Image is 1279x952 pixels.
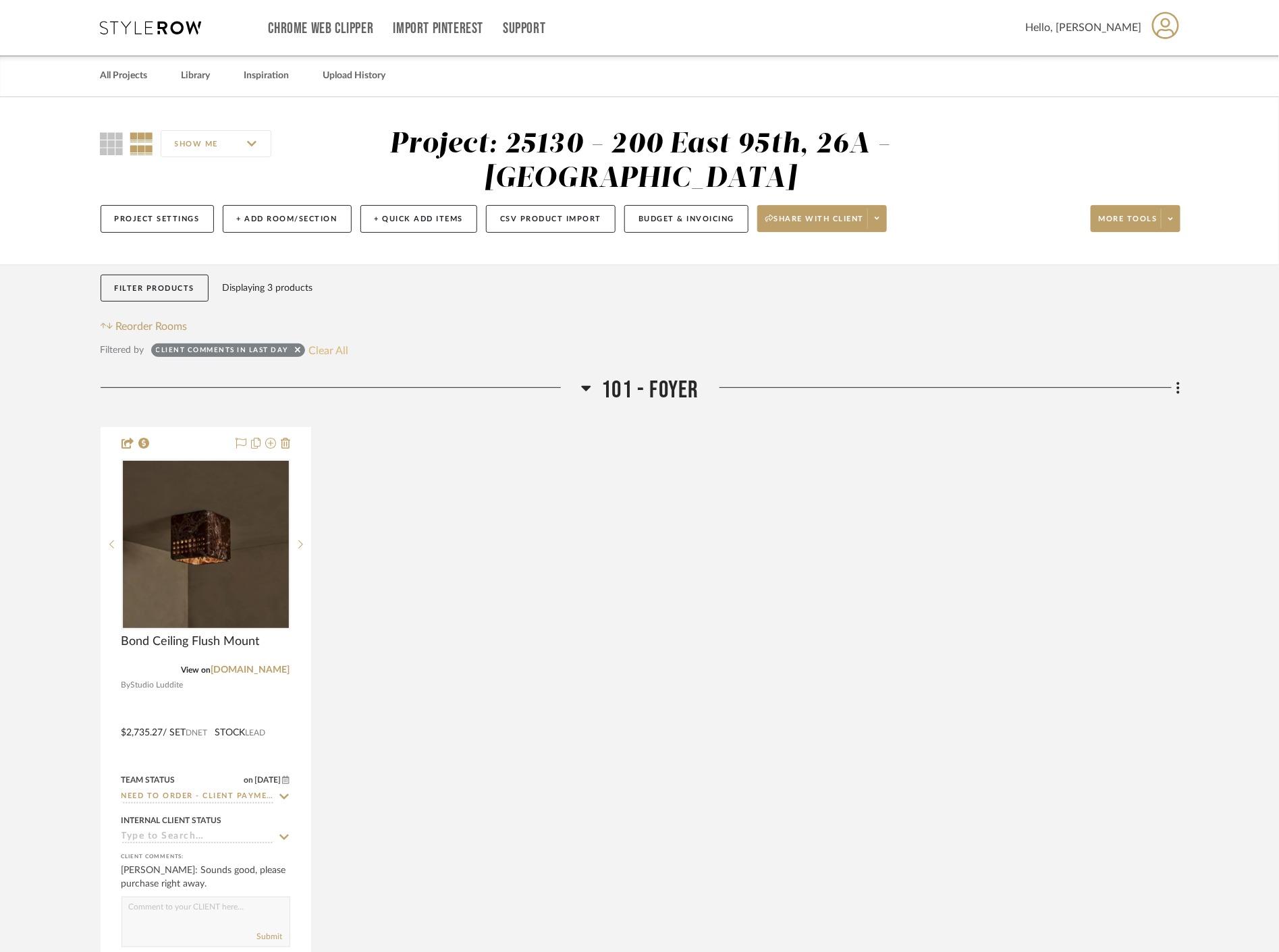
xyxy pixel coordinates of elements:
span: on [244,776,253,784]
input: Type to Search… [121,791,274,804]
a: Upload History [323,67,386,85]
div: [PERSON_NAME]: Sounds good, please purchase right away. [121,864,290,891]
button: More tools [1091,205,1180,232]
a: Library [182,67,211,85]
div: Project: 25130 - 200 East 95th, 26A - [GEOGRAPHIC_DATA] [389,130,890,193]
button: CSV Product Import [486,205,616,233]
a: Support [503,23,545,34]
span: Reorder Rooms [115,318,187,335]
div: 0 [122,459,290,629]
a: All Projects [101,67,148,85]
div: Client Comments in last day [156,345,289,359]
span: Studio Luddite [131,679,184,692]
button: Filter Products [101,275,209,302]
span: [DATE] [253,775,282,785]
div: Internal Client Status [121,814,222,827]
div: Displaying 3 products [222,275,312,302]
span: Share with client [765,214,864,234]
div: Filtered by [101,343,144,358]
button: Project Settings [101,205,214,233]
span: Hello, [PERSON_NAME] [1026,20,1142,36]
button: Share with client [757,205,887,232]
button: + Add Room/Section [223,205,352,233]
img: Bond Ceiling Flush Mount [123,461,289,627]
span: More tools [1099,214,1158,234]
a: Import Pinterest [393,23,483,34]
button: Submit [257,930,283,943]
a: Chrome Web Clipper [269,23,374,34]
a: [DOMAIN_NAME] [211,665,290,675]
div: Team Status [121,774,175,786]
button: Reorder Rooms [101,318,188,335]
button: + Quick Add Items [360,205,478,233]
input: Type to Search… [121,831,274,844]
span: By [121,679,131,692]
span: Bond Ceiling Flush Mount [121,634,260,649]
button: Budget & Invoicing [624,205,749,233]
span: 101 - FOYER [601,376,699,405]
button: Clear All [308,341,348,359]
span: View on [182,666,211,674]
a: Inspiration [244,67,290,85]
